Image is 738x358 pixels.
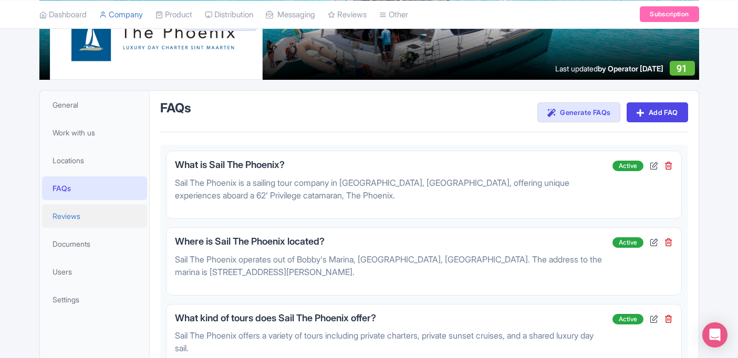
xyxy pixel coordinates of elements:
span: Reviews [53,210,80,222]
span: 91 [677,63,688,74]
a: Add FAQ [627,102,688,122]
div: Delete FAQ [664,236,673,249]
a: Locations [42,149,147,172]
span: by Operator [DATE] [598,64,663,73]
div: Last updated [555,63,663,74]
span: Active [612,237,643,248]
div: Edit FAQ [650,236,658,249]
span: Settings [53,294,79,305]
div: Edit FAQ [650,313,658,325]
h3: What is Sail The Phoenix? [175,160,605,170]
p: Sail The Phoenix offers a variety of tours including private charters, private sunset cruises, an... [175,329,605,354]
p: Sail The Phoenix operates out of Bobby's Marina, [GEOGRAPHIC_DATA], [GEOGRAPHIC_DATA]. The addres... [175,253,605,278]
a: Documents [42,232,147,256]
a: Work with us [42,121,147,144]
div: Open Intercom Messenger [702,322,727,348]
span: General [53,99,78,110]
span: Work with us [53,127,95,138]
p: Sail The Phoenix is a sailing tour company in [GEOGRAPHIC_DATA], [GEOGRAPHIC_DATA], offering uniq... [175,176,605,202]
a: Users [42,260,147,283]
a: Generate FAQs [537,102,620,122]
h3: What kind of tours does Sail The Phoenix offer? [175,313,605,323]
a: General [42,93,147,117]
span: Documents [53,238,90,249]
span: Active [612,314,643,324]
img: zjnpxfp4zqd6v6jvqlhf.png [71,14,241,71]
span: Locations [53,155,84,166]
div: Delete FAQ [664,160,673,172]
div: Edit FAQ [650,160,658,172]
a: FAQs [42,176,147,200]
h2: FAQs [160,101,191,115]
span: Active [612,161,643,171]
span: FAQs [53,183,71,194]
span: Users [53,266,72,277]
div: Delete FAQ [664,313,673,325]
a: Reviews [42,204,147,228]
h3: Where is Sail The Phoenix located? [175,236,605,247]
a: Subscription [640,6,699,22]
a: Settings [42,288,147,311]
